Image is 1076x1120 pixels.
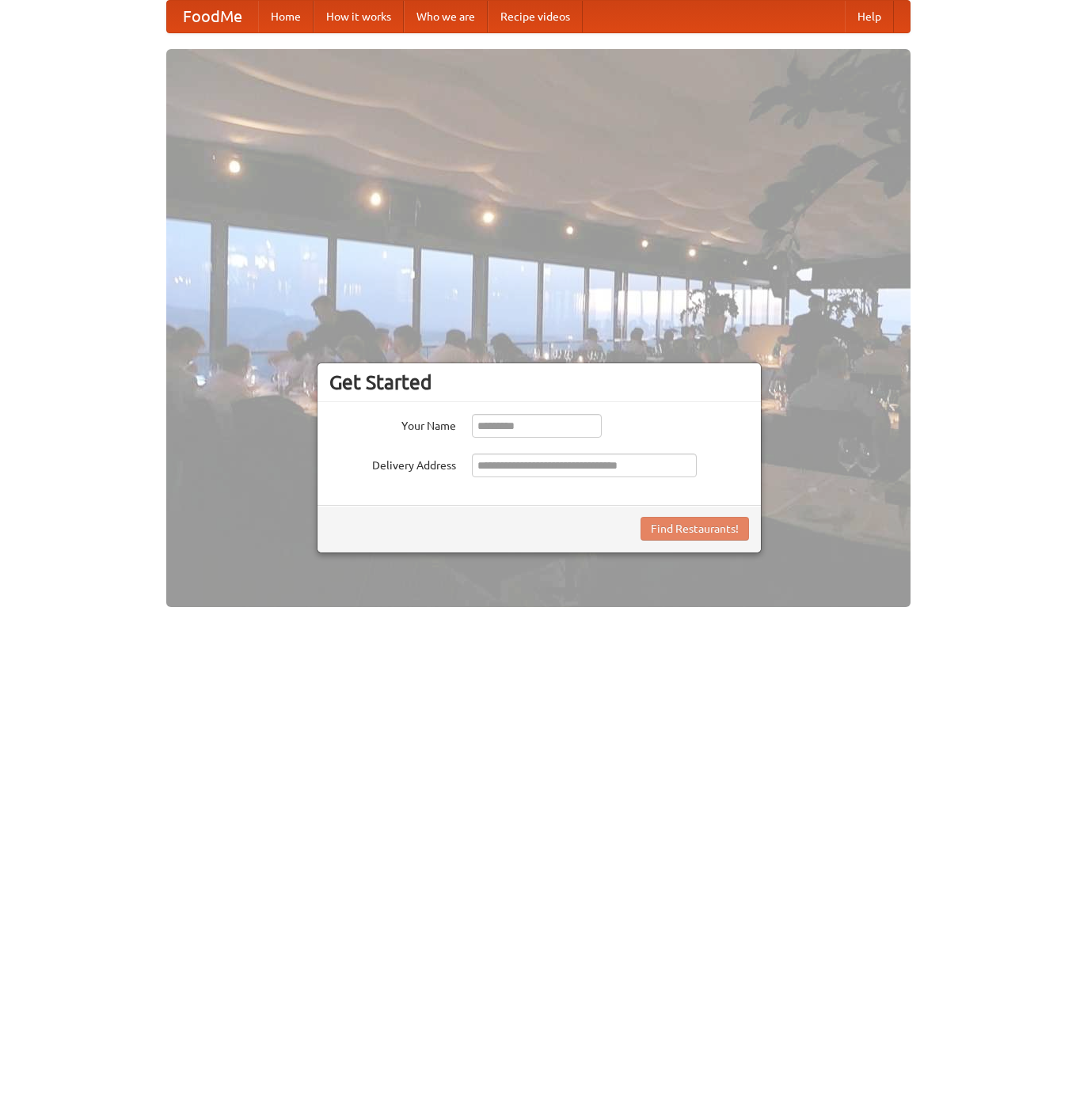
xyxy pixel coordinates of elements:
[488,1,583,32] a: Recipe videos
[167,1,258,32] a: FoodMe
[329,414,456,434] label: Your Name
[845,1,894,32] a: Help
[329,370,749,394] h3: Get Started
[314,1,404,32] a: How it works
[404,1,488,32] a: Who we are
[641,517,749,541] button: Find Restaurants!
[258,1,314,32] a: Home
[329,454,456,473] label: Delivery Address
